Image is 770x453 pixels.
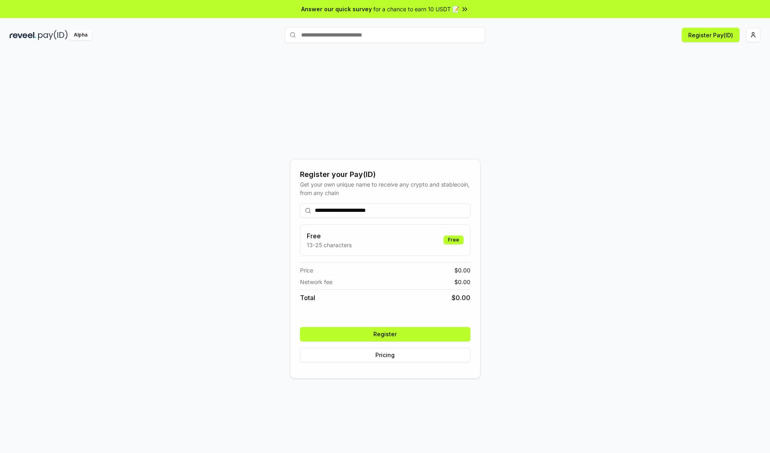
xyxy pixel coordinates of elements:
[682,28,740,42] button: Register Pay(ID)
[307,241,352,249] p: 13-25 characters
[10,30,36,40] img: reveel_dark
[300,293,315,303] span: Total
[454,278,470,286] span: $ 0.00
[300,278,332,286] span: Network fee
[444,236,464,244] div: Free
[300,348,470,362] button: Pricing
[300,266,313,274] span: Price
[38,30,68,40] img: pay_id
[300,180,470,197] div: Get your own unique name to receive any crypto and stablecoin, from any chain
[454,266,470,274] span: $ 0.00
[452,293,470,303] span: $ 0.00
[373,5,459,13] span: for a chance to earn 10 USDT 📝
[69,30,92,40] div: Alpha
[300,327,470,341] button: Register
[307,231,352,241] h3: Free
[300,169,470,180] div: Register your Pay(ID)
[301,5,372,13] span: Answer our quick survey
